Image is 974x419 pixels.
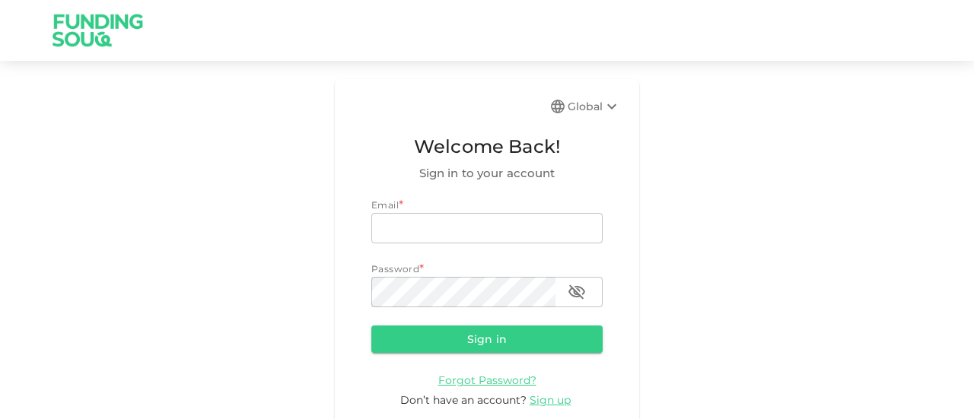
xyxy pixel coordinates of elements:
span: Welcome Back! [371,132,603,161]
span: Sign up [530,393,571,407]
span: Sign in to your account [371,164,603,183]
button: Sign in [371,325,603,353]
div: Global [568,97,621,116]
input: password [371,277,555,307]
span: Password [371,263,419,275]
span: Forgot Password? [438,373,536,387]
a: Forgot Password? [438,373,536,387]
input: email [371,213,603,243]
span: Don’t have an account? [400,393,527,407]
span: Email [371,199,399,211]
